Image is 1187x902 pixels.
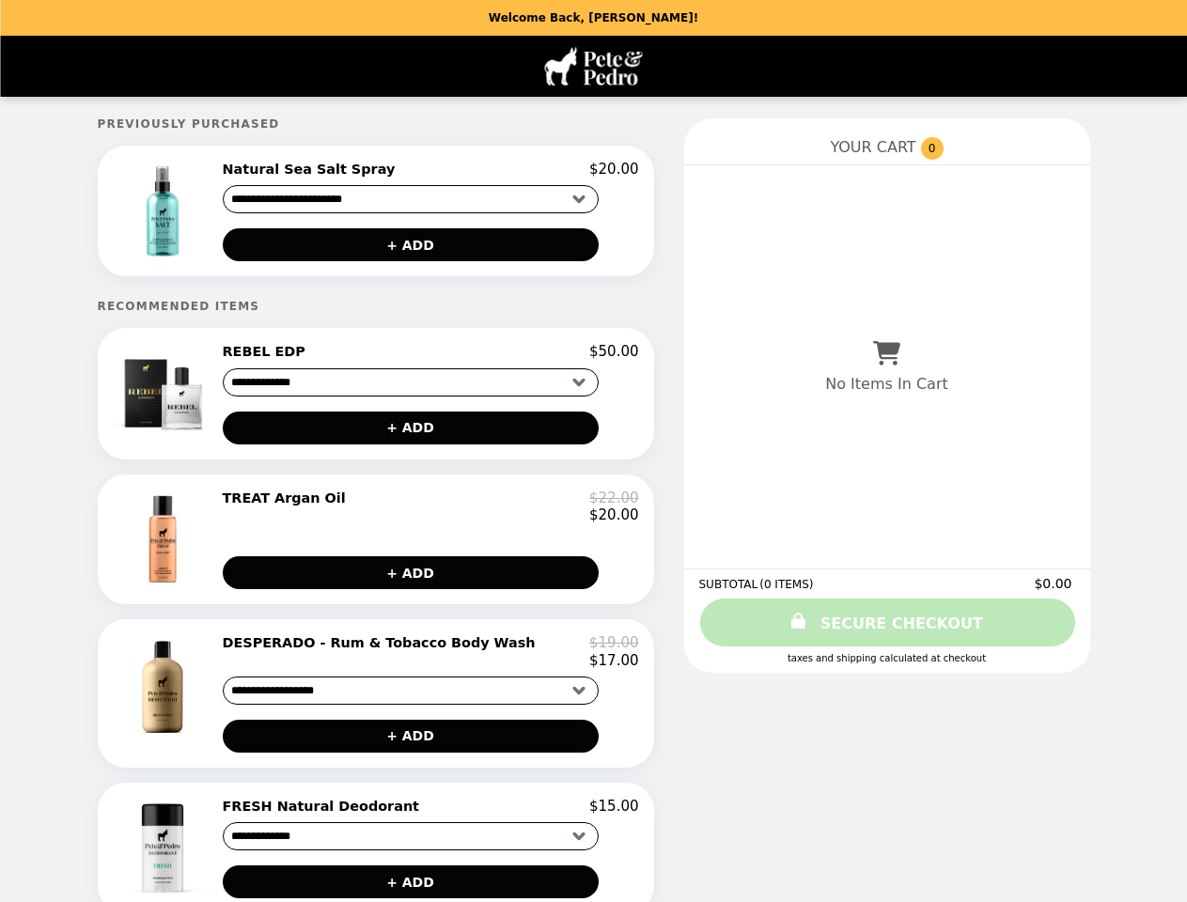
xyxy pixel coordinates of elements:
[223,822,599,850] select: Select a product variant
[223,865,599,898] button: + ADD
[589,634,639,651] p: $19.00
[830,138,915,156] span: YOUR CART
[223,412,599,444] button: + ADD
[223,720,599,753] button: + ADD
[223,343,313,360] h2: REBEL EDP
[112,343,217,443] img: REBEL EDP
[223,676,599,705] select: Select a product variant
[223,490,353,506] h2: TREAT Argan Oil
[113,490,217,589] img: TREAT Argan Oil
[223,185,599,213] select: Select a product variant
[223,368,599,397] select: Select a product variant
[825,375,947,393] p: No Items In Cart
[699,653,1075,663] div: Taxes and Shipping calculated at checkout
[759,578,813,591] span: ( 0 ITEMS )
[921,137,944,160] span: 0
[589,161,639,178] p: $20.00
[589,506,639,523] p: $20.00
[589,652,639,669] p: $17.00
[545,47,643,86] img: Brand Logo
[223,634,543,651] h2: DESPERADO - Rum & Tobacco Body Wash
[1034,576,1074,591] span: $0.00
[699,578,760,591] span: SUBTOTAL
[98,117,654,131] h5: Previously Purchased
[223,228,599,261] button: + ADD
[110,634,220,739] img: DESPERADO - Rum & Tobacco Body Wash
[589,490,639,506] p: $22.00
[223,161,403,178] h2: Natural Sea Salt Spray
[223,556,599,589] button: + ADD
[98,300,654,313] h5: Recommended Items
[589,798,639,815] p: $15.00
[589,343,639,360] p: $50.00
[489,11,698,24] p: Welcome Back, [PERSON_NAME]!
[223,798,428,815] h2: FRESH Natural Deodorant
[112,798,217,898] img: FRESH Natural Deodorant
[112,161,217,261] img: Natural Sea Salt Spray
